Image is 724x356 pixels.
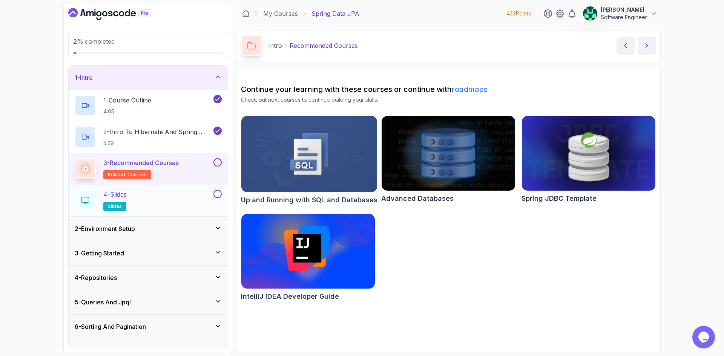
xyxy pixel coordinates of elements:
button: 3-Recommended Coursesrelated-courses [75,158,222,179]
button: 1-Intro [69,66,228,90]
button: user profile image[PERSON_NAME]Software Engineer [583,6,658,21]
button: previous content [617,37,635,55]
p: Spring Data JPA [311,9,359,18]
button: 3-Getting Started [69,241,228,265]
p: 2 - Intro To Hibernate And Spring Data Jpa [103,127,212,136]
button: 4-Repositories [69,266,228,290]
a: Advanced Databases cardAdvanced Databases [381,116,515,204]
p: 5:29 [103,139,212,147]
p: 4:05 [103,108,151,115]
h3: 2 - Environment Setup [75,224,135,233]
button: 2-Intro To Hibernate And Spring Data Jpa5:29 [75,127,222,148]
a: Dashboard [68,8,168,20]
img: Spring JDBC Template card [522,116,655,191]
h2: Continue your learning with these courses or continue with [241,84,656,95]
span: 2 % [73,38,83,45]
p: Check out next courses to continue building your skills. [241,96,656,104]
p: Intro [268,41,282,50]
button: 1-Course Outline4:05 [75,95,222,116]
h3: 4 - Repositories [75,273,117,282]
p: Software Engineer [601,14,647,21]
h3: 5 - Queries And Jpql [75,298,131,307]
iframe: chat widget [692,326,716,348]
span: completed [73,38,115,45]
a: Dashboard [242,10,250,17]
button: 4-Slidesslides [75,190,222,211]
h3: 3 - Getting Started [75,249,124,258]
img: user profile image [583,6,597,21]
span: slides [108,203,122,209]
p: [PERSON_NAME] [601,6,647,14]
h2: IntelliJ IDEA Developer Guide [241,291,339,302]
img: Advanced Databases card [382,116,515,191]
p: 3 - Recommended Courses [103,158,179,167]
a: IntelliJ IDEA Developer Guide cardIntelliJ IDEA Developer Guide [241,214,375,302]
button: next content [638,37,656,55]
img: IntelliJ IDEA Developer Guide card [241,214,375,289]
a: Spring JDBC Template cardSpring JDBC Template [522,116,656,204]
h3: 1 - Intro [75,73,93,82]
p: 1 - Course Outline [103,96,151,105]
a: roadmaps [452,85,488,94]
a: My Courses [263,9,298,18]
button: 2-Environment Setup [69,217,228,241]
button: 6-Sorting And Pagination [69,315,228,339]
h3: 6 - Sorting And Pagination [75,322,146,331]
h2: Spring JDBC Template [522,193,597,204]
img: Up and Running with SQL and Databases card [241,116,377,192]
h2: Advanced Databases [381,193,454,204]
h2: Up and Running with SQL and Databases [241,195,377,205]
button: 5-Queries And Jpql [69,290,228,314]
p: 4 - Slides [103,190,127,199]
p: Recommended Courses [290,41,358,50]
span: related-courses [108,172,147,178]
p: 423 Points [506,10,531,17]
a: Up and Running with SQL and Databases cardUp and Running with SQL and Databases [241,116,377,205]
h3: 7 - 1 To 1 Relationships [75,347,136,356]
